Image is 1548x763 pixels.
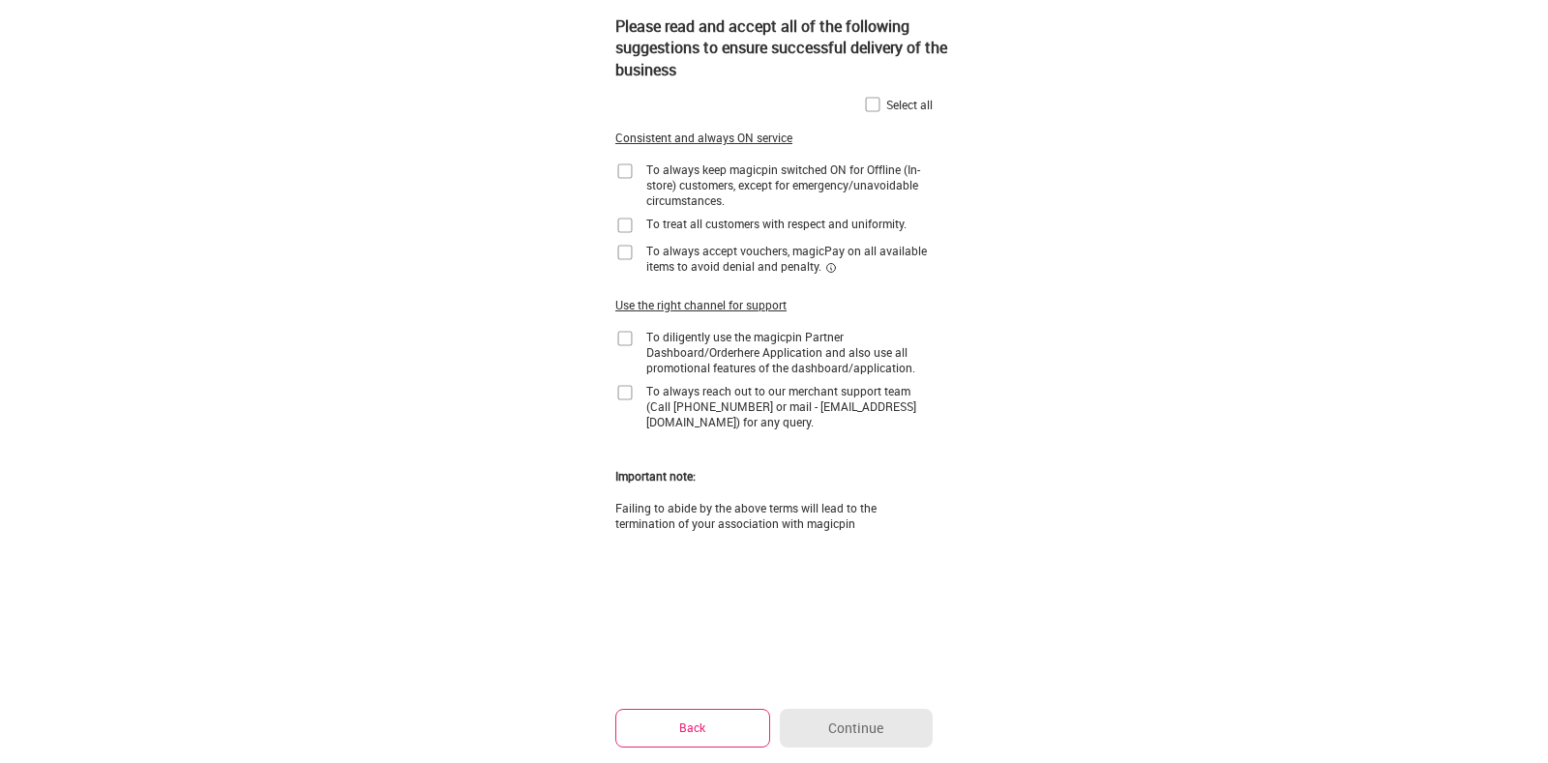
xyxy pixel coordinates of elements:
img: home-delivery-unchecked-checkbox-icon.f10e6f61.svg [615,329,635,348]
div: To diligently use the magicpin Partner Dashboard/Orderhere Application and also use all promotion... [646,329,933,375]
img: home-delivery-unchecked-checkbox-icon.f10e6f61.svg [615,161,635,181]
div: To always accept vouchers, magicPay on all available items to avoid denial and penalty. [646,243,933,274]
div: Use the right channel for support [615,297,787,313]
img: informationCircleBlack.2195f373.svg [825,262,837,274]
img: home-delivery-unchecked-checkbox-icon.f10e6f61.svg [615,383,635,402]
img: home-delivery-unchecked-checkbox-icon.f10e6f61.svg [615,216,635,235]
div: Consistent and always ON service [615,130,792,146]
img: home-delivery-unchecked-checkbox-icon.f10e6f61.svg [863,95,882,114]
div: To always keep magicpin switched ON for Offline (In-store) customers, except for emergency/unavoi... [646,161,933,208]
button: Continue [780,709,933,748]
div: To always reach out to our merchant support team (Call [PHONE_NUMBER] or mail - [EMAIL_ADDRESS][D... [646,383,933,429]
div: Select all [886,97,933,112]
div: Failing to abide by the above terms will lead to the termination of your association with magicpin [615,500,933,531]
button: Back [615,709,770,747]
div: To treat all customers with respect and uniformity. [646,216,907,231]
img: home-delivery-unchecked-checkbox-icon.f10e6f61.svg [615,243,635,262]
div: Important note: [615,468,696,484]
